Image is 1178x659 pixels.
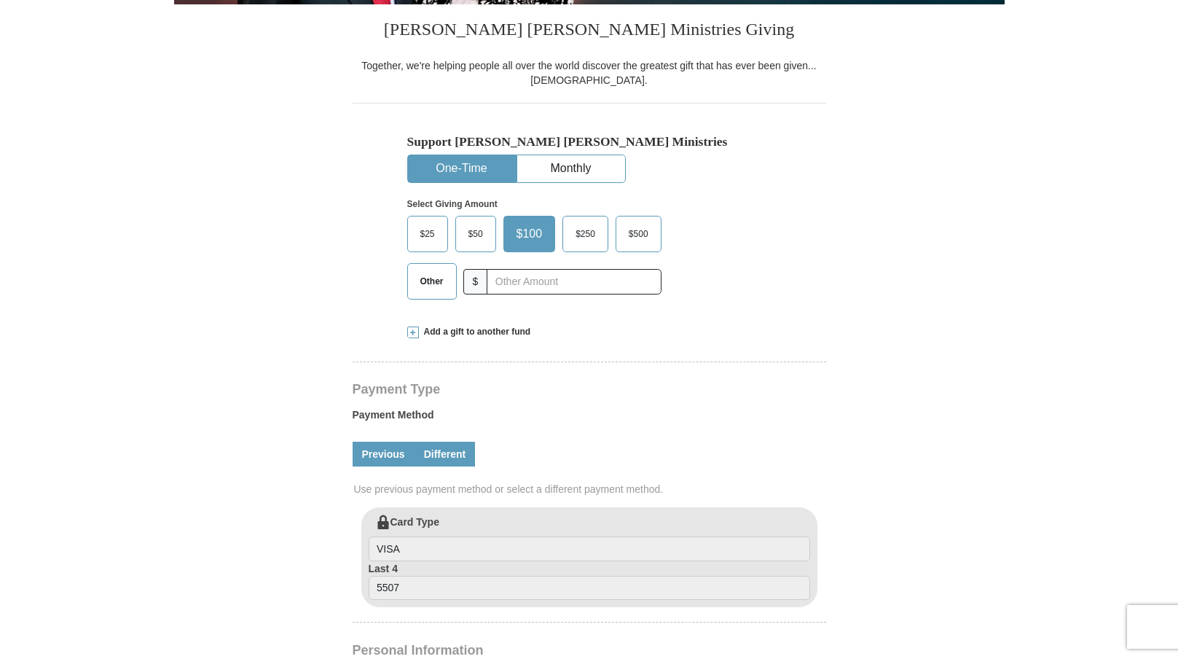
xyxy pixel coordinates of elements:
[415,442,476,467] a: Different
[517,155,625,182] button: Monthly
[369,537,810,561] input: Card Type
[354,482,828,496] span: Use previous payment method or select a different payment method.
[353,383,826,395] h4: Payment Type
[369,576,810,601] input: Last 4
[408,155,516,182] button: One-Time
[353,442,415,467] a: Previous
[621,223,656,245] span: $500
[463,269,488,295] span: $
[419,326,531,338] span: Add a gift to another fund
[353,408,826,429] label: Payment Method
[353,4,826,58] h3: [PERSON_NAME] [PERSON_NAME] Ministries Giving
[461,223,490,245] span: $50
[509,223,550,245] span: $100
[407,134,771,149] h5: Support [PERSON_NAME] [PERSON_NAME] Ministries
[413,270,451,292] span: Other
[487,269,661,295] input: Other Amount
[568,223,602,245] span: $250
[353,58,826,87] div: Together, we're helping people all over the world discover the greatest gift that has ever been g...
[407,199,498,209] strong: Select Giving Amount
[353,644,826,656] h4: Personal Information
[413,223,442,245] span: $25
[369,561,810,601] label: Last 4
[369,515,810,561] label: Card Type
